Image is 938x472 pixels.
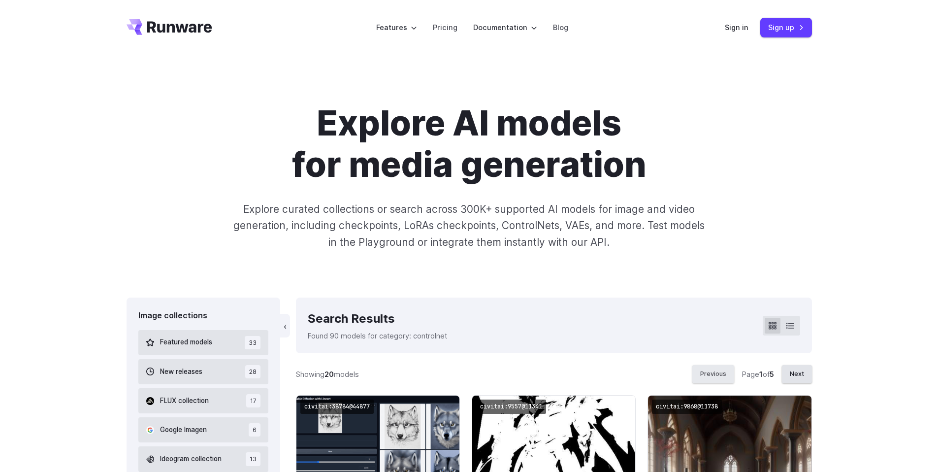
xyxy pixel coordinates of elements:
[553,22,568,33] a: Blog
[249,423,260,437] span: 6
[160,454,222,465] span: Ideogram collection
[280,314,290,337] button: ‹
[759,370,763,378] strong: 1
[770,370,774,378] strong: 5
[160,337,212,348] span: Featured models
[245,365,260,378] span: 28
[160,396,209,406] span: FLUX collection
[246,394,260,407] span: 17
[138,330,269,355] button: Featured models 33
[138,417,269,442] button: Google Imagen 6
[652,400,722,414] code: civitai:9868@11738
[160,425,207,436] span: Google Imagen
[195,102,744,185] h1: Explore AI models for media generation
[160,367,202,377] span: New releases
[229,201,709,250] p: Explore curated collections or search across 300K+ supported AI models for image and video genera...
[782,365,812,383] button: Next
[760,18,812,37] a: Sign up
[245,336,260,349] span: 33
[300,400,374,414] code: civitai:38784@44877
[296,369,359,380] div: Showing models
[138,388,269,413] button: FLUX collection 17
[127,19,212,35] a: Go to /
[692,365,734,383] button: Previous
[308,309,447,328] div: Search Results
[376,22,417,33] label: Features
[246,452,260,466] span: 13
[742,369,774,380] div: Page of
[138,309,269,322] div: Image collections
[308,330,447,341] p: Found 90 models for category: controlnet
[725,22,748,33] a: Sign in
[138,359,269,384] button: New releases 28
[324,370,334,378] strong: 20
[473,22,537,33] label: Documentation
[433,22,457,33] a: Pricing
[476,400,546,414] code: civitai:9557@11341
[138,446,269,472] button: Ideogram collection 13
